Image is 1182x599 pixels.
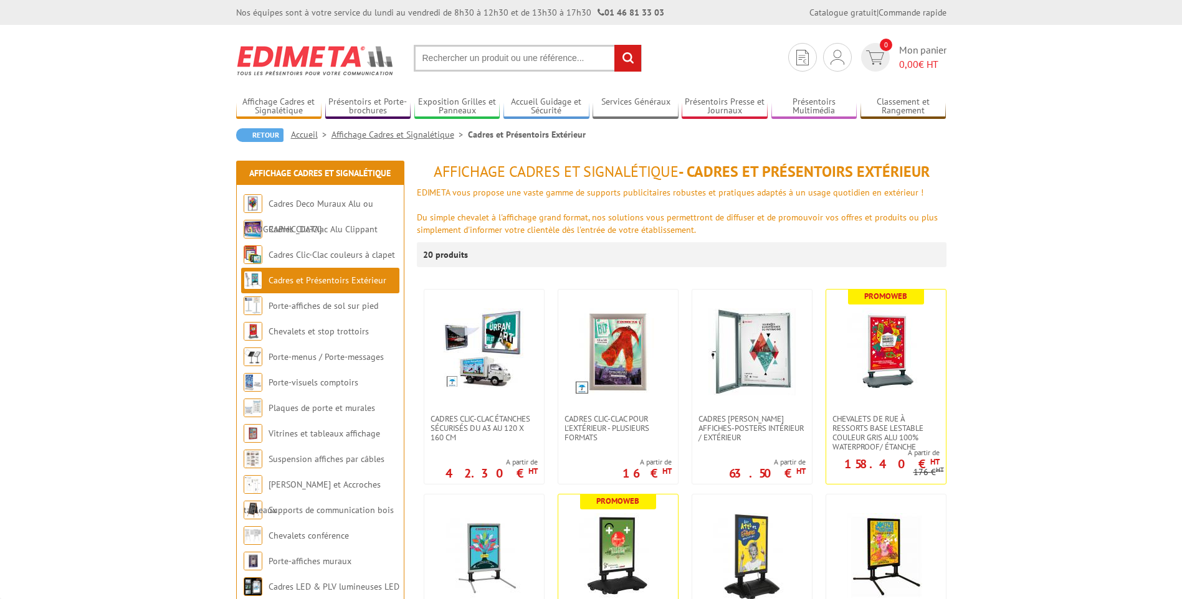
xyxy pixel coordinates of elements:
a: Porte-menus / Porte-messages [269,351,384,362]
a: [PERSON_NAME] et Accroches tableaux [244,479,381,516]
p: 42.30 € [446,469,538,477]
a: Vitrines et tableaux affichage [269,428,380,439]
p: 20 produits [423,242,470,267]
strong: 01 46 81 33 03 [598,7,664,18]
span: Mon panier [899,43,946,72]
a: Accueil Guidage et Sécurité [503,97,589,117]
img: devis rapide [866,50,884,65]
span: A partir de [446,457,538,467]
img: Chevalets conférence [244,526,262,545]
input: Rechercher un produit ou une référence... [414,45,642,72]
a: Retour [236,128,284,142]
span: Cadres Clic-Clac étanches sécurisés du A3 au 120 x 160 cm [431,414,538,442]
a: Suspension affiches par câbles [269,453,384,465]
a: Présentoirs Presse et Journaux [682,97,768,117]
img: Vitrines et tableaux affichage [244,424,262,443]
a: Affichage Cadres et Signalétique [249,167,391,179]
a: Exposition Grilles et Panneaux [414,97,500,117]
a: Cadres et Présentoirs Extérieur [269,275,386,286]
img: Cadres vitrines affiches-posters intérieur / extérieur [708,308,796,395]
img: Porte-affiches de sol sur pied [244,296,262,315]
a: Présentoirs Multimédia [771,97,857,117]
div: | [809,6,946,19]
sup: HT [528,466,538,476]
div: Nos équipes sont à votre service du lundi au vendredi de 8h30 à 12h30 et de 13h30 à 17h30 [236,6,664,19]
img: Chevalets de rue à ressorts base lestable couleur Gris Alu 100% waterproof/ étanche [842,308,930,395]
sup: HT [662,466,672,476]
a: Cadres Clic-Clac Alu Clippant [269,224,378,235]
sup: HT [796,466,806,476]
img: Cadres Clic-Clac pour l'extérieur - PLUSIEURS FORMATS [574,308,662,395]
a: Chevalets conférence [269,530,349,541]
img: Cadres LED & PLV lumineuses LED [244,577,262,596]
li: Cadres et Présentoirs Extérieur [468,128,586,141]
img: Cadres Deco Muraux Alu ou Bois [244,194,262,213]
b: Promoweb [596,496,639,506]
a: Chevalets et stop trottoirs [269,326,369,337]
span: Affichage Cadres et Signalétique [434,162,679,181]
a: Cadres Clic-Clac couleurs à clapet [269,249,395,260]
img: Cimaises et Accroches tableaux [244,475,262,494]
img: Plaques de porte et murales [244,399,262,417]
p: 16 € [622,469,672,477]
img: Porte-affiches muraux [244,552,262,570]
span: € HT [899,57,946,72]
a: Classement et Rangement [860,97,946,117]
img: Chevalets et stop trottoirs [244,322,262,341]
a: Cadres Deco Muraux Alu ou [GEOGRAPHIC_DATA] [244,198,373,235]
a: Commande rapide [879,7,946,18]
a: Affichage Cadres et Signalétique [331,129,468,140]
span: 0,00 [899,58,918,70]
a: Catalogue gratuit [809,7,877,18]
sup: HT [936,465,944,474]
a: Porte-affiches muraux [269,555,351,567]
span: 0 [880,39,892,51]
div: EDIMETA vous propose une vaste gamme de supports publicitaires robustes et pratiques adaptés à un... [417,186,946,199]
img: Cadres Clic-Clac couleurs à clapet [244,245,262,264]
span: A partir de [622,457,672,467]
img: Edimeta [236,37,395,83]
input: rechercher [614,45,641,72]
span: A partir de [729,457,806,467]
span: Cadres Clic-Clac pour l'extérieur - PLUSIEURS FORMATS [565,414,672,442]
a: Plaques de porte et murales [269,402,375,413]
a: Cadres LED & PLV lumineuses LED [269,581,399,592]
a: Cadres [PERSON_NAME] affiches-posters intérieur / extérieur [692,414,812,442]
a: Cadres Clic-Clac étanches sécurisés du A3 au 120 x 160 cm [424,414,544,442]
img: devis rapide [796,50,809,65]
a: Porte-visuels comptoirs [269,377,358,388]
img: devis rapide [831,50,844,65]
a: Accueil [291,129,331,140]
a: Services Généraux [593,97,679,117]
div: Du simple chevalet à l'affichage grand format, nos solutions vous permettront de diffuser et de p... [417,211,946,236]
b: Promoweb [864,291,907,301]
img: Porte-menus / Porte-messages [244,347,262,366]
img: Porte-visuels comptoirs [244,373,262,392]
p: 158.40 € [844,460,940,468]
p: 63.50 € [729,469,806,477]
img: Suspension affiches par câbles [244,450,262,468]
a: Affichage Cadres et Signalétique [236,97,322,117]
span: Chevalets de rue à ressorts base lestable couleur Gris Alu 100% waterproof/ étanche [832,414,940,451]
sup: HT [930,456,940,467]
img: Cadres et Présentoirs Extérieur [244,271,262,290]
a: Cadres Clic-Clac pour l'extérieur - PLUSIEURS FORMATS [558,414,678,442]
span: A partir de [826,448,940,458]
a: Porte-affiches de sol sur pied [269,300,378,311]
h1: - Cadres et Présentoirs Extérieur [417,164,946,180]
img: Cadres Clic-Clac étanches sécurisés du A3 au 120 x 160 cm [444,308,525,389]
a: Supports de communication bois [269,504,394,516]
span: Cadres [PERSON_NAME] affiches-posters intérieur / extérieur [698,414,806,442]
a: devis rapide 0 Mon panier 0,00€ HT [858,43,946,72]
a: Présentoirs et Porte-brochures [325,97,411,117]
p: 176 € [913,468,944,477]
a: Chevalets de rue à ressorts base lestable couleur Gris Alu 100% waterproof/ étanche [826,414,946,451]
